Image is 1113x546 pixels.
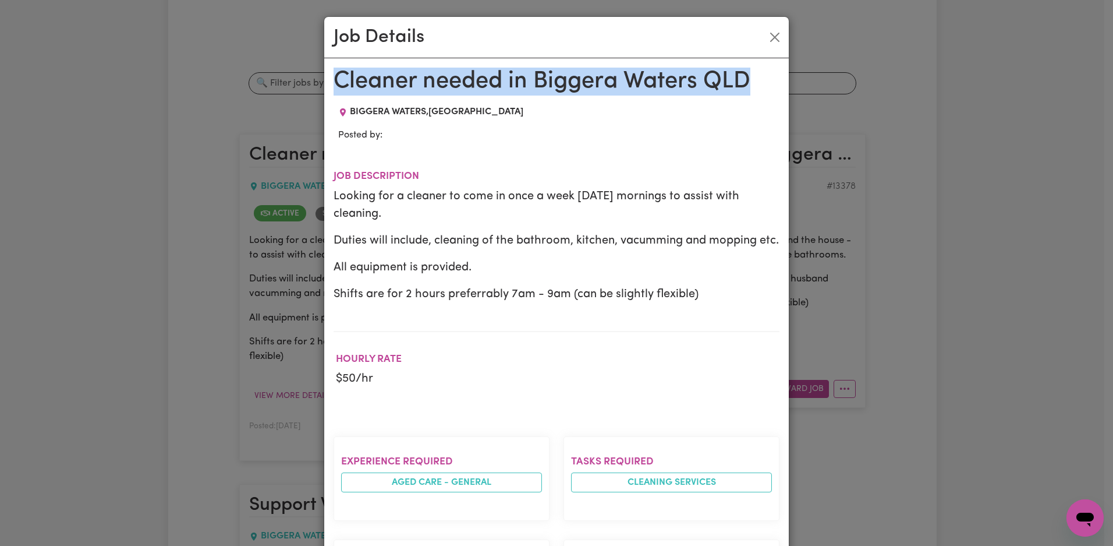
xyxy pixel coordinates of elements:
[350,107,523,117] span: BIGGERA WATERS , [GEOGRAPHIC_DATA]
[341,473,542,492] li: Aged care - General
[338,131,382,140] span: Posted by:
[334,286,779,303] p: Shifts are for 2 hours preferrably 7am - 9am (can be slightly flexible)
[571,473,772,492] li: Cleaning services
[334,170,779,182] h2: Job description
[334,259,779,276] p: All equipment is provided.
[334,232,779,249] p: Duties will include, cleaning of the bathroom, kitchen, vacumming and mopping etc.
[336,370,402,388] p: $ 50 /hr
[571,456,772,468] h2: Tasks required
[334,105,528,119] div: Job location: BIGGERA WATERS, Queensland
[336,353,402,365] h2: Hourly Rate
[334,188,779,223] p: Looking for a cleaner to come in once a week [DATE] mornings to assist with cleaning.
[341,456,542,468] h2: Experience required
[334,26,424,48] h2: Job Details
[1066,499,1104,537] iframe: Button to launch messaging window
[334,68,779,96] h1: Cleaner needed in Biggera Waters QLD
[765,28,784,47] button: Close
